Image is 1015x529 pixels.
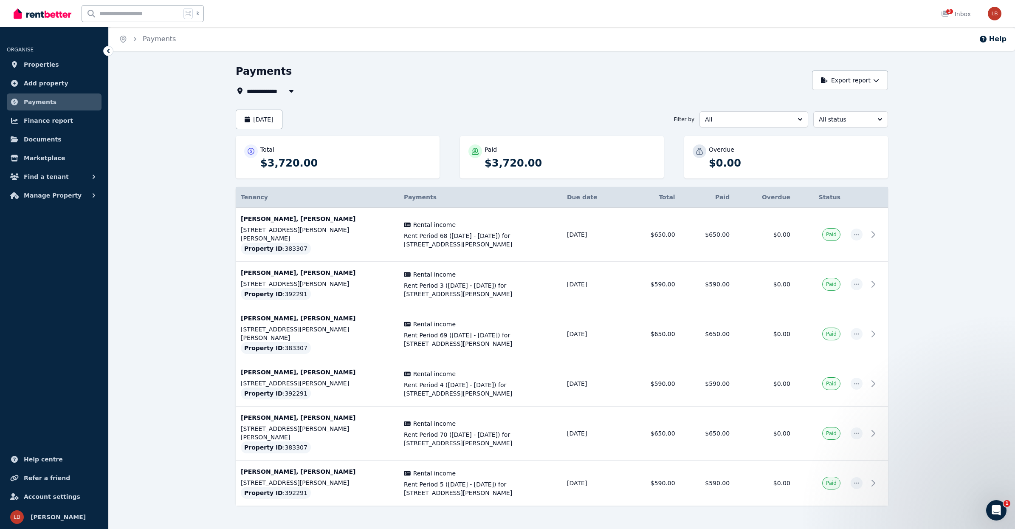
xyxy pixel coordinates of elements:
span: Properties [24,59,59,70]
img: Profile image for The RentBetter Team [10,124,27,141]
p: [STREET_ADDRESS][PERSON_NAME][PERSON_NAME] [241,226,394,243]
h1: Payments [236,65,292,78]
div: : 392291 [241,487,311,499]
span: Manage Property [24,190,82,201]
span: All [705,115,791,124]
span: Add property [24,78,68,88]
td: [DATE] [562,307,626,361]
img: Profile image for The RentBetter Team [10,30,27,47]
span: Is that what you were looking for? [30,219,131,226]
span: Rate your conversation [30,124,99,131]
span: Rental income [413,370,456,378]
span: ORGANISE [7,47,34,53]
div: • [DATE] [81,164,105,173]
div: : 392291 [241,388,311,399]
span: Rental income [413,469,456,478]
a: Refer a friend [7,470,101,487]
span: Finance report [24,116,73,126]
div: : 383307 [241,243,311,255]
span: Rent Period 3 ([DATE] - [DATE]) for [STREET_ADDRESS][PERSON_NAME] [404,281,557,298]
span: Property ID [244,389,283,398]
button: Messages [56,265,113,299]
button: All [699,111,808,127]
div: : 392291 [241,288,311,300]
span: Rental income [413,320,456,328]
button: All status [813,111,888,127]
p: [PERSON_NAME], [PERSON_NAME] [241,368,394,376]
td: [DATE] [562,262,626,307]
a: Marketplace [7,150,101,167]
td: $590.00 [626,262,680,307]
span: $0.00 [773,380,790,387]
div: : 383307 [241,342,311,354]
p: [PERSON_NAME], [PERSON_NAME] [241,215,394,223]
button: Find a tenant [7,168,101,185]
span: Rate your conversation [30,93,99,100]
td: $650.00 [626,307,680,361]
span: Rental income [413,221,456,229]
div: • [DATE] [81,101,105,110]
p: [PERSON_NAME], [PERSON_NAME] [241,314,394,322]
td: $650.00 [680,307,735,361]
p: [STREET_ADDRESS][PERSON_NAME] [241,478,394,487]
span: Paid [826,480,837,487]
span: Property ID [244,244,283,253]
a: Help centre [7,451,101,468]
span: Rent Period 70 ([DATE] - [DATE]) for [STREET_ADDRESS][PERSON_NAME] [404,430,557,447]
a: Properties [7,56,101,73]
img: Profile image for Jeremy [10,93,27,110]
p: $0.00 [709,156,880,170]
img: Profile image for The RentBetter Team [10,250,27,267]
span: Rate your conversation [30,30,99,37]
div: • [DATE] [95,195,118,204]
h1: Messages [63,4,109,18]
p: [PERSON_NAME], [PERSON_NAME] [241,269,394,277]
td: $590.00 [680,262,735,307]
button: Help [113,265,170,299]
div: • [DATE] [95,133,118,141]
div: • [DATE] [95,258,118,267]
span: $0.00 [773,331,790,337]
span: Payments [24,97,56,107]
img: Leeann Boyan [988,7,1001,20]
p: [STREET_ADDRESS][PERSON_NAME][PERSON_NAME] [241,325,394,342]
span: Payments [404,194,437,201]
img: Profile image for The RentBetter Team [10,187,27,204]
span: Find a tenant [24,172,69,182]
div: [PERSON_NAME] [30,101,79,110]
div: Inbox [941,10,971,18]
th: Tenancy [236,187,399,208]
span: Filter by [674,116,694,123]
span: Marketplace [24,153,65,163]
div: Close [149,3,164,19]
span: 1 [1004,500,1010,507]
div: The RentBetter Team [30,195,93,204]
td: [DATE] [562,407,626,461]
span: $0.00 [773,281,790,288]
p: $3,720.00 [485,156,655,170]
span: [PERSON_NAME] [31,512,86,522]
p: [PERSON_NAME], [PERSON_NAME] [241,413,394,422]
a: Finance report [7,112,101,129]
th: Paid [680,187,735,208]
span: Property ID [244,344,283,352]
button: Send us a message [39,239,131,256]
div: [PERSON_NAME] [30,164,79,173]
span: Rental income [413,419,456,428]
button: Help [979,34,1007,44]
p: [STREET_ADDRESS][PERSON_NAME] [241,379,394,388]
span: Documents [24,134,62,144]
span: $0.00 [773,231,790,238]
td: $590.00 [680,361,735,407]
td: [DATE] [562,208,626,262]
span: Property ID [244,443,283,452]
td: $650.00 [680,407,735,461]
span: Rent Period 68 ([DATE] - [DATE]) for [STREET_ADDRESS][PERSON_NAME] [404,232,557,249]
span: Paid [826,380,837,387]
iframe: Intercom live chat [986,500,1007,521]
img: Profile image for The RentBetter Team [10,61,27,78]
span: Paid [826,231,837,238]
span: Property ID [244,489,283,497]
span: Rate your conversation [30,62,99,68]
span: Messages [68,286,101,292]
